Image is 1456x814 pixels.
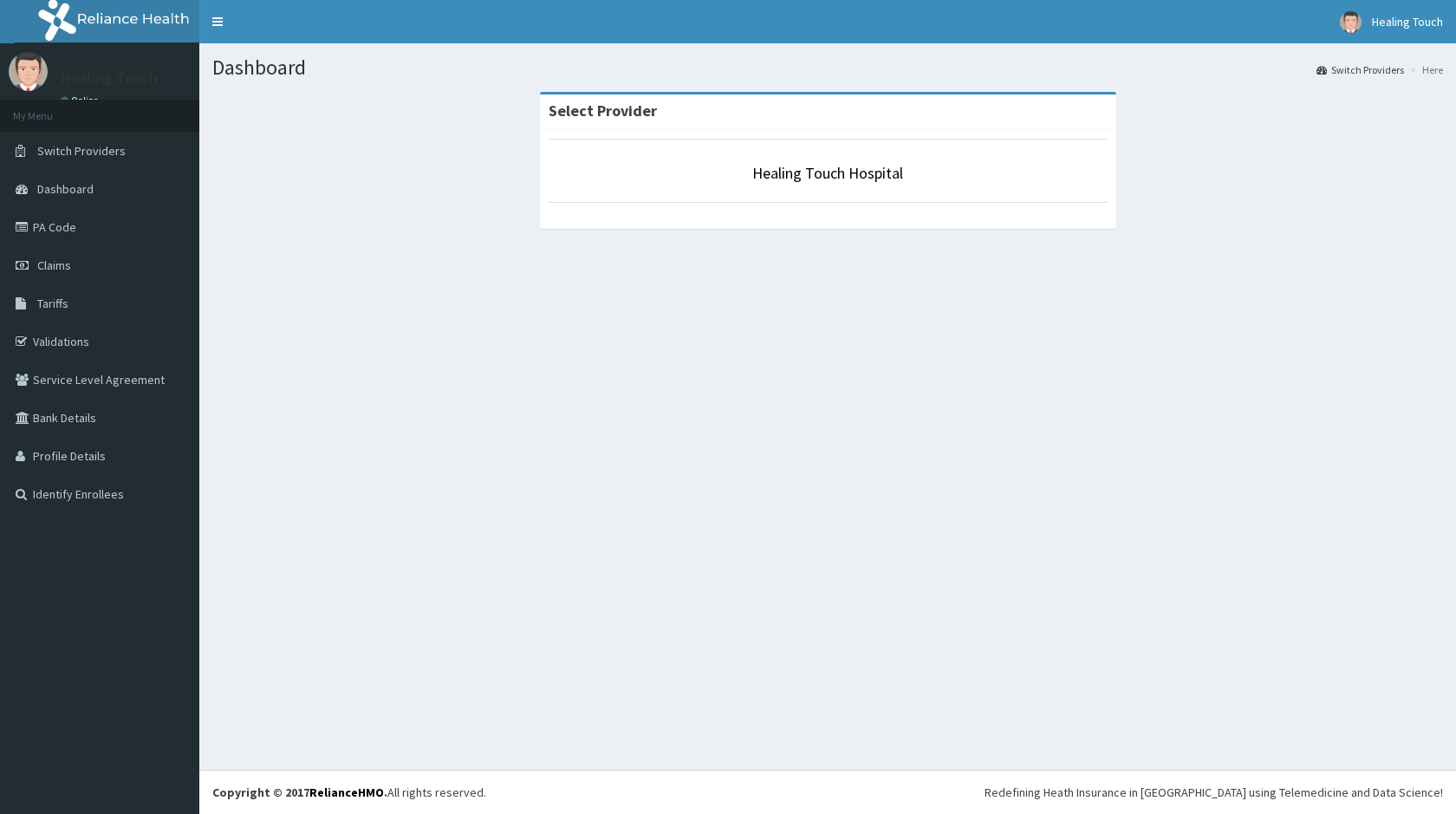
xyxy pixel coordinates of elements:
div: Redefining Heath Insurance in [GEOGRAPHIC_DATA] using Telemedicine and Data Science! [985,784,1443,801]
strong: Copyright © 2017 . [212,785,387,800]
span: Switch Providers [37,143,126,159]
h1: Dashboard [212,56,1443,79]
li: Here [1406,62,1443,77]
a: RelianceHMO [309,785,384,800]
span: Tariffs [37,296,68,311]
a: Switch Providers [1316,62,1404,77]
a: Online [61,94,102,107]
p: Healing Touch [61,70,158,86]
footer: All rights reserved. [199,770,1456,814]
strong: Select Provider [549,101,657,120]
img: User Image [9,52,48,91]
a: Healing Touch Hospital [752,163,903,183]
span: Dashboard [37,181,94,197]
span: Claims [37,257,71,273]
img: User Image [1340,11,1362,33]
span: Healing Touch [1372,14,1443,29]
